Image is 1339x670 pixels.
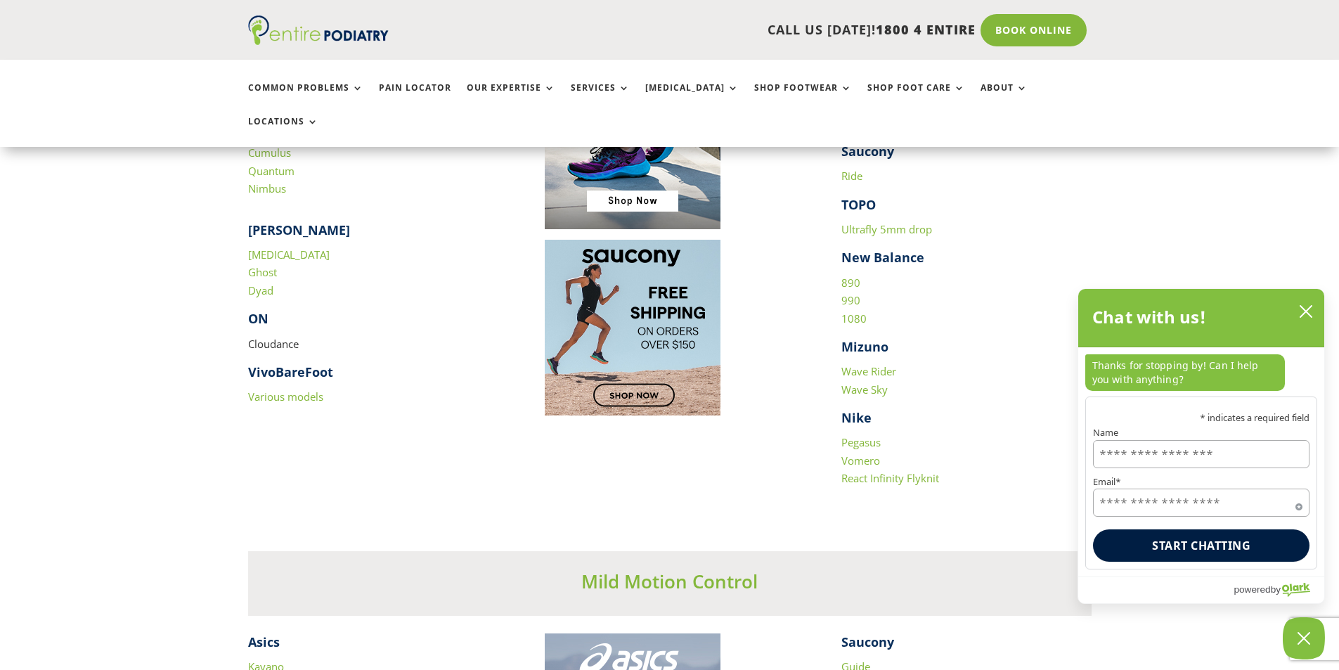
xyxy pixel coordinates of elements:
a: React Infinity Flyknit [841,471,939,485]
a: Common Problems [248,83,363,113]
strong: Mizuno [841,338,888,355]
input: Name [1093,440,1309,468]
span: 1800 4 ENTIRE [876,21,976,38]
a: Wave Rider [841,364,896,378]
p: Cloudance [248,335,498,364]
label: Name [1093,428,1309,437]
a: Cumulus [248,146,291,160]
span: by [1271,581,1281,598]
span: powered [1234,581,1270,598]
a: Shop Footwear [754,83,852,113]
a: Our Expertise [467,83,555,113]
a: Quantum [248,164,295,178]
a: 890 [841,276,860,290]
a: 990 [841,293,860,307]
strong: Nike [841,409,872,426]
a: Shop Foot Care [867,83,965,113]
a: Locations [248,117,318,147]
strong: New Balance [841,249,924,266]
h3: Mild Motion Control [248,569,1092,601]
strong: ON [248,310,269,327]
span: Required field [1295,501,1302,508]
button: Close Chatbox [1283,617,1325,659]
p: Thanks for stopping by! Can I help you with anything? [1085,354,1285,391]
a: 1080 [841,311,867,326]
div: olark chatbox [1078,288,1325,604]
p: * indicates a required field [1093,413,1309,423]
h2: Chat with us! [1092,303,1207,331]
a: Book Online [981,14,1087,46]
strong: Saucony [841,633,894,650]
button: Start chatting [1093,529,1309,562]
button: close chatbox [1295,301,1317,322]
a: Dyad [248,283,273,297]
input: Email [1093,489,1309,517]
a: Pegasus [841,435,881,449]
a: About [981,83,1028,113]
label: Email* [1093,477,1309,487]
strong: Asics [248,633,280,650]
div: chat [1078,347,1324,397]
a: Ultrafly 5mm drop [841,222,932,236]
a: Various models [248,389,323,404]
a: [MEDICAL_DATA] [248,247,330,262]
strong: VivoBareFoot [248,363,333,380]
a: Powered by Olark [1234,577,1324,603]
a: Vomero [841,453,880,468]
strong: TOPO [841,196,876,213]
strong: [PERSON_NAME] [248,221,350,238]
a: Ride [841,169,862,183]
p: CALL US [DATE]! [443,21,976,39]
a: Pain Locator [379,83,451,113]
a: [MEDICAL_DATA] [645,83,739,113]
a: Ghost [248,265,277,279]
img: logo (1) [248,15,389,45]
a: Services [571,83,630,113]
a: Nimbus [248,181,286,195]
a: Wave Sky [841,382,888,397]
a: Entire Podiatry [248,34,389,48]
strong: Saucony [841,143,894,160]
